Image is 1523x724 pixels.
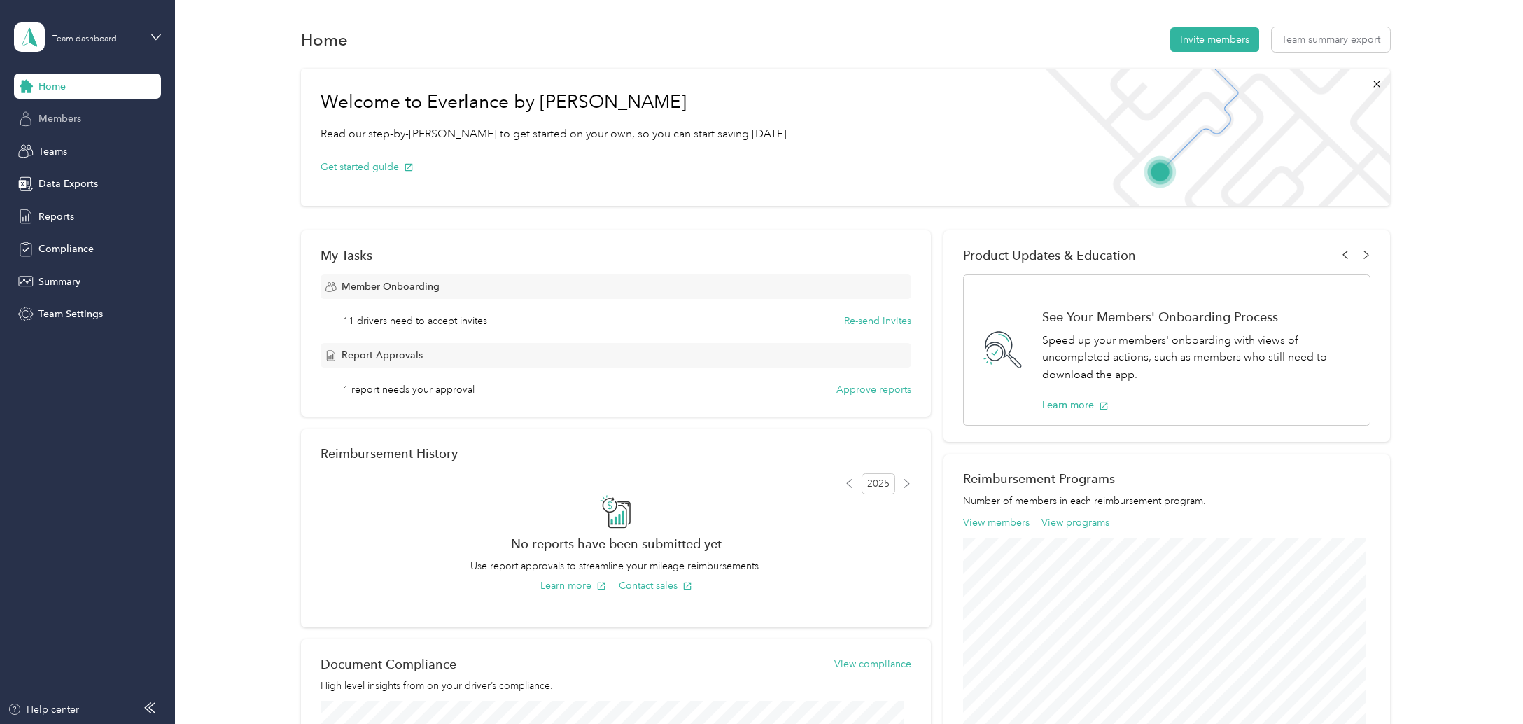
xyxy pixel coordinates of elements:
[1170,27,1259,52] button: Invite members
[1031,69,1390,206] img: Welcome to everlance
[342,348,423,363] span: Report Approvals
[1041,515,1109,530] button: View programs
[301,32,348,47] h1: Home
[343,382,475,397] span: 1 report needs your approval
[1042,309,1355,324] h1: See Your Members' Onboarding Process
[619,578,692,593] button: Contact sales
[343,314,487,328] span: 11 drivers need to accept invites
[963,471,1370,486] h2: Reimbursement Programs
[321,248,911,263] div: My Tasks
[540,578,606,593] button: Learn more
[321,559,911,573] p: Use report approvals to streamline your mileage reimbursements.
[38,144,67,159] span: Teams
[38,274,80,289] span: Summary
[321,125,789,143] p: Read our step-by-[PERSON_NAME] to get started on your own, so you can start saving [DATE].
[1272,27,1390,52] button: Team summary export
[963,248,1136,263] span: Product Updates & Education
[38,176,98,191] span: Data Exports
[321,160,414,174] button: Get started guide
[844,314,911,328] button: Re-send invites
[38,111,81,126] span: Members
[836,382,911,397] button: Approve reports
[1042,332,1355,384] p: Speed up your members' onboarding with views of uncompleted actions, such as members who still ne...
[38,79,66,94] span: Home
[963,494,1370,508] p: Number of members in each reimbursement program.
[321,91,789,113] h1: Welcome to Everlance by [PERSON_NAME]
[1042,398,1109,412] button: Learn more
[862,473,895,494] span: 2025
[321,678,911,693] p: High level insights from on your driver’s compliance.
[342,279,440,294] span: Member Onboarding
[321,657,456,671] h2: Document Compliance
[8,702,79,717] button: Help center
[1445,646,1523,724] iframe: Everlance-gr Chat Button Frame
[38,307,103,321] span: Team Settings
[321,536,911,551] h2: No reports have been submitted yet
[834,657,911,671] button: View compliance
[321,446,458,461] h2: Reimbursement History
[963,515,1030,530] button: View members
[38,242,94,256] span: Compliance
[52,35,117,43] div: Team dashboard
[38,209,74,224] span: Reports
